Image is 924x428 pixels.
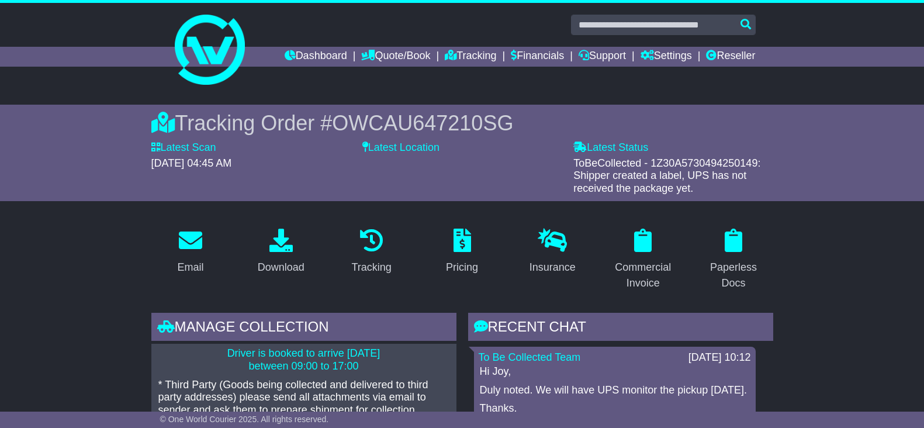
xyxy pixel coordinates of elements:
div: Pricing [446,260,478,275]
label: Latest Status [573,141,648,154]
div: Tracking [351,260,391,275]
label: Latest Scan [151,141,216,154]
a: Email [169,225,211,279]
a: Reseller [706,47,755,67]
a: Download [250,225,312,279]
p: * Third Party (Goods being collected and delivered to third party addresses) please send all atta... [158,379,449,417]
span: [DATE] 04:45 AM [151,157,232,169]
a: Support [579,47,626,67]
a: Commercial Invoice [604,225,683,295]
div: Tracking Order # [151,111,773,136]
div: [DATE] 10:12 [688,351,751,364]
div: Manage collection [151,313,456,344]
a: Insurance [522,225,583,279]
span: OWCAU647210SG [332,111,513,135]
div: Paperless Docs [702,260,766,291]
div: Email [177,260,203,275]
a: Pricing [438,225,486,279]
a: Settings [641,47,692,67]
p: Thanks, [480,402,750,415]
span: ToBeCollected - 1Z30A5730494250149: Shipper created a label, UPS has not received the package yet. [573,157,760,194]
p: Hi Joy, [480,365,750,378]
p: Duly noted. We will have UPS monitor the pickup [DATE]. [480,384,750,397]
a: Paperless Docs [694,225,773,295]
a: Quote/Book [361,47,430,67]
a: Financials [511,47,564,67]
a: Tracking [445,47,496,67]
span: © One World Courier 2025. All rights reserved. [160,415,329,424]
a: Tracking [344,225,399,279]
div: Insurance [530,260,576,275]
a: Dashboard [285,47,347,67]
a: To Be Collected Team [479,351,581,363]
p: Driver is booked to arrive [DATE] between 09:00 to 17:00 [158,347,449,372]
div: Commercial Invoice [611,260,675,291]
div: Download [258,260,304,275]
div: RECENT CHAT [468,313,773,344]
label: Latest Location [362,141,439,154]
